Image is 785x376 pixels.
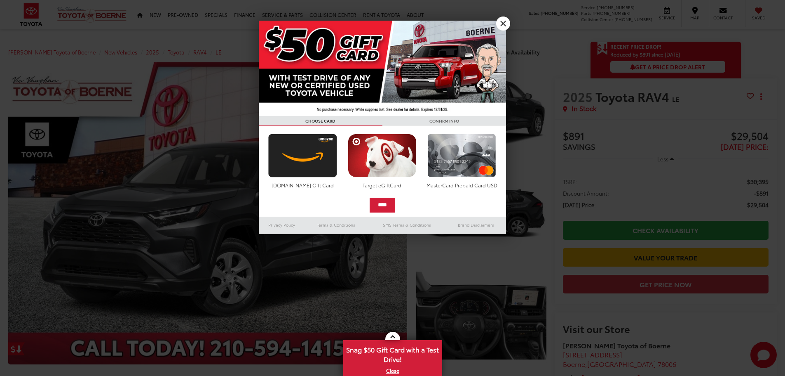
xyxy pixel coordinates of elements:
[382,116,506,126] h3: CONFIRM INFO
[259,220,305,230] a: Privacy Policy
[305,220,368,230] a: Terms & Conditions
[446,220,506,230] a: Brand Disclaimers
[425,182,498,189] div: MasterCard Prepaid Card USD
[259,21,506,116] img: 42635_top_851395.jpg
[346,182,419,189] div: Target eGiftCard
[425,134,498,177] img: mastercard.png
[344,341,441,366] span: Snag $50 Gift Card with a Test Drive!
[266,182,339,189] div: [DOMAIN_NAME] Gift Card
[259,116,382,126] h3: CHOOSE CARD
[346,134,419,177] img: targetcard.png
[368,220,446,230] a: SMS Terms & Conditions
[266,134,339,177] img: amazoncard.png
